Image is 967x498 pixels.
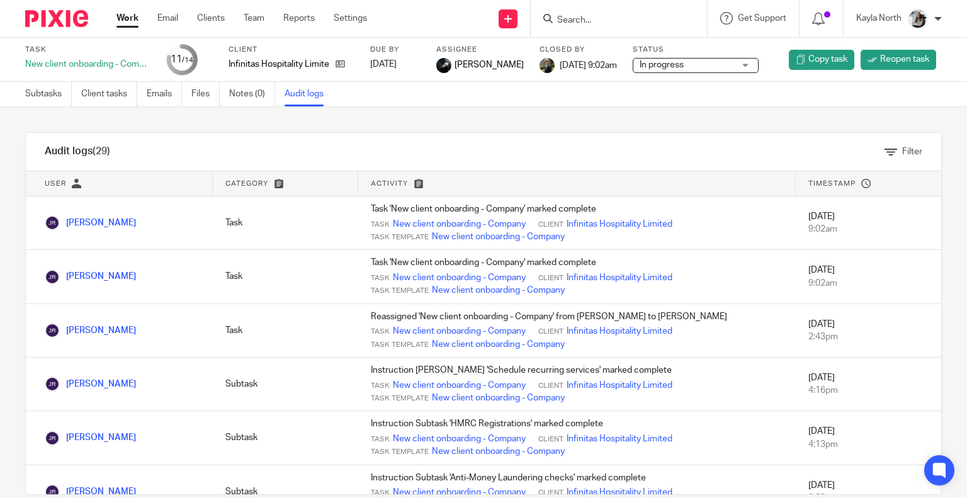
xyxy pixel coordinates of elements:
[808,384,929,397] div: 4:16pm
[45,431,60,446] img: Josh Riddell
[808,53,847,65] span: Copy task
[455,59,524,71] span: [PERSON_NAME]
[861,50,936,70] a: Reopen task
[371,488,390,498] span: Task
[45,272,136,281] a: [PERSON_NAME]
[371,434,390,444] span: Task
[225,180,268,187] span: Category
[370,58,421,71] div: [DATE]
[371,180,408,187] span: Activity
[213,250,358,303] td: Task
[432,445,565,458] a: New client onboarding - Company
[45,380,136,388] a: [PERSON_NAME]
[796,303,941,357] td: [DATE]
[567,325,672,337] a: Infinitas Hospitality Limited
[285,82,333,106] a: Audit logs
[633,45,759,55] label: Status
[640,60,684,69] span: In progress
[436,45,524,55] label: Assignee
[45,433,136,442] a: [PERSON_NAME]
[393,271,526,284] a: New client onboarding - Company
[25,58,151,71] div: New client onboarding - Company
[796,250,941,303] td: [DATE]
[432,338,565,351] a: New client onboarding - Company
[213,358,358,411] td: Subtask
[45,269,60,285] img: Josh Riddell
[229,58,329,71] p: Infinitas Hospitality Limited
[25,45,151,55] label: Task
[538,273,563,283] span: Client
[393,379,526,392] a: New client onboarding - Company
[808,438,929,451] div: 4:13pm
[371,447,429,457] span: Task Template
[432,284,565,297] a: New client onboarding - Company
[213,303,358,357] td: Task
[358,250,796,303] td: Task 'New client onboarding - Company' marked complete
[371,220,390,230] span: Task
[567,271,672,284] a: Infinitas Hospitality Limited
[393,325,526,337] a: New client onboarding - Company
[25,82,72,106] a: Subtasks
[171,52,193,67] div: 11
[45,215,60,230] img: Josh Riddell
[880,53,929,65] span: Reopen task
[213,196,358,250] td: Task
[796,196,941,250] td: [DATE]
[567,433,672,445] a: Infinitas Hospitality Limited
[796,411,941,465] td: [DATE]
[45,487,136,496] a: [PERSON_NAME]
[567,218,672,230] a: Infinitas Hospitality Limited
[540,45,617,55] label: Closed by
[538,434,563,444] span: Client
[157,12,178,25] a: Email
[808,180,856,187] span: Timestamp
[370,45,421,55] label: Due by
[432,392,565,404] a: New client onboarding - Company
[358,303,796,357] td: Reassigned 'New client onboarding - Company' from [PERSON_NAME] to [PERSON_NAME]
[393,433,526,445] a: New client onboarding - Company
[116,12,139,25] a: Work
[358,196,796,250] td: Task 'New client onboarding - Company' marked complete
[45,323,60,338] img: Josh Riddell
[789,50,854,70] a: Copy task
[371,232,429,242] span: Task Template
[81,82,137,106] a: Client tasks
[45,376,60,392] img: Josh Riddell
[25,10,88,27] img: Pixie
[538,327,563,337] span: Client
[908,9,928,29] img: Profile%20Photo.png
[371,273,390,283] span: Task
[808,331,929,343] div: 2:43pm
[229,45,354,55] label: Client
[371,286,429,296] span: Task Template
[567,379,672,392] a: Infinitas Hospitality Limited
[432,230,565,243] a: New client onboarding - Company
[538,220,563,230] span: Client
[556,15,669,26] input: Search
[560,60,617,69] span: [DATE] 9:02am
[538,381,563,391] span: Client
[371,340,429,350] span: Task Template
[45,218,136,227] a: [PERSON_NAME]
[856,12,902,25] p: Kayla North
[538,488,563,498] span: Client
[371,393,429,404] span: Task Template
[738,14,786,23] span: Get Support
[244,12,264,25] a: Team
[358,411,796,465] td: Instruction Subtask 'HMRC Registrations' marked complete
[796,358,941,411] td: [DATE]
[45,326,136,335] a: [PERSON_NAME]
[808,223,929,235] div: 9:02am
[197,12,225,25] a: Clients
[902,147,922,156] span: Filter
[45,180,66,187] span: User
[182,57,193,64] small: /14
[213,411,358,465] td: Subtask
[371,327,390,337] span: Task
[229,82,275,106] a: Notes (0)
[358,358,796,411] td: Instruction [PERSON_NAME] 'Schedule recurring services' marked complete
[540,58,555,73] img: ACCOUNTING4EVERYTHING-9.jpg
[371,381,390,391] span: Task
[334,12,367,25] a: Settings
[147,82,182,106] a: Emails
